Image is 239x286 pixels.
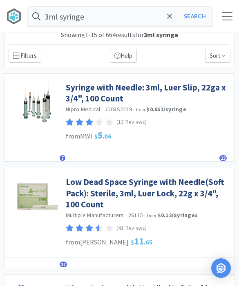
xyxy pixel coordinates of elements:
span: Sort [205,49,230,63]
span: · [144,212,146,219]
div: Showing 1-15 of 664 results [9,30,230,40]
span: · [133,106,135,113]
p: (41 Reviews) [116,224,147,233]
span: 27 [60,262,67,267]
span: $ [131,238,134,246]
span: JD03S2219 [105,106,132,113]
span: · [101,106,103,113]
span: from [147,213,156,218]
span: from [136,107,145,112]
span: · [125,212,127,219]
div: Open Intercom Messenger [211,258,231,278]
a: Low Dead Space Syringe with Needle(Soft Pack): Sterile, 3ml, Luer Lock, 22g x 3/4", 100 Count [66,176,230,210]
p: Help [110,49,137,63]
span: $ [94,132,98,140]
p: (13 Reviews) [116,118,147,127]
span: for [135,31,178,39]
a: Multiple Manufacturers [66,211,124,219]
span: . 06 [103,132,112,140]
img: 8e81115bdbb545799bdd4af406fe9278_82259.jpeg [17,82,58,123]
strong: $0.12 / Syringes [158,211,198,219]
span: 7 [60,155,65,161]
strong: 3ml syringe [144,31,178,39]
span: 11 [131,235,153,247]
div: Filters [9,49,41,63]
span: 26115 [128,211,143,219]
input: Search by item, sku, manufacturer, ingredient, size... [28,7,212,26]
strong: $0.051 / syringe [146,106,186,113]
span: . 65 [144,238,153,246]
span: 5 [94,129,112,141]
a: Nipro Medical [66,106,100,113]
span: from [PERSON_NAME] [66,238,129,246]
button: Search [178,7,212,26]
span: from MWI [66,132,92,140]
span: 13 [219,155,227,161]
img: 3f67e2ea10ed4cebaeb2a6b00287b692_82297.jpeg [17,176,58,217]
a: Syringe with Needle: 3ml, Luer Slip, 22ga x 3/4", 100 Count [66,82,230,104]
